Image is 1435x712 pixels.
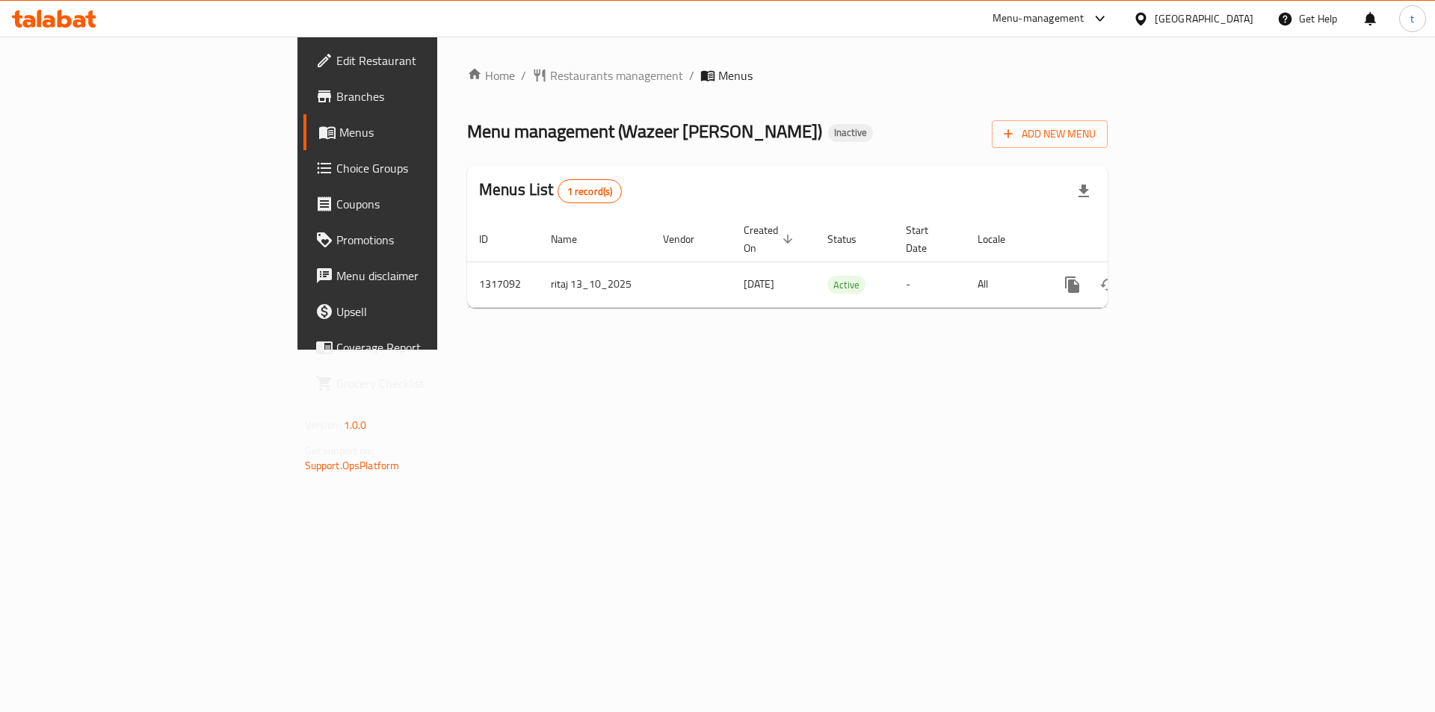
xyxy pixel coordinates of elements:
span: Active [827,276,865,294]
button: Add New Menu [992,120,1108,148]
span: [DATE] [744,274,774,294]
a: Support.OpsPlatform [305,456,400,475]
a: Promotions [303,222,537,258]
span: Version: [305,415,342,435]
span: Edit Restaurant [336,52,525,69]
span: t [1410,10,1414,27]
a: Branches [303,78,537,114]
span: 1 record(s) [558,185,622,199]
div: Export file [1066,173,1102,209]
span: Coupons [336,195,525,213]
a: Menus [303,114,537,150]
td: - [894,261,966,307]
li: / [689,66,694,84]
a: Menu disclaimer [303,258,537,294]
button: more [1055,267,1090,303]
span: ID [479,230,507,248]
a: Coverage Report [303,329,537,365]
span: Upsell [336,303,525,321]
th: Actions [1043,217,1210,262]
nav: breadcrumb [467,66,1108,84]
span: Status [827,230,876,248]
span: Start Date [906,221,948,257]
span: Restaurants management [550,66,683,84]
span: Add New Menu [1004,125,1096,143]
td: ritaj 13_10_2025 [539,261,651,307]
span: Menu management ( Wazeer [PERSON_NAME] ) [467,114,822,148]
span: Name [551,230,596,248]
div: Menu-management [993,10,1084,28]
a: Edit Restaurant [303,43,537,78]
div: Active [827,276,865,294]
span: Created On [744,221,797,257]
button: Change Status [1090,267,1126,303]
div: Total records count [558,179,623,203]
span: Locale [978,230,1025,248]
h2: Menus List [479,179,622,203]
a: Upsell [303,294,537,329]
span: Menus [718,66,753,84]
a: Choice Groups [303,150,537,186]
div: Inactive [828,124,873,142]
span: Coverage Report [336,338,525,356]
span: Promotions [336,231,525,249]
td: All [966,261,1043,307]
span: Menus [339,123,525,141]
span: 1.0.0 [344,415,367,435]
table: enhanced table [467,217,1210,308]
span: Inactive [828,126,873,139]
a: Coupons [303,186,537,222]
span: Choice Groups [336,159,525,177]
span: Branches [336,87,525,105]
span: Menu disclaimer [336,267,525,285]
span: Vendor [663,230,714,248]
a: Grocery Checklist [303,365,537,401]
span: Grocery Checklist [336,374,525,392]
span: Get support on: [305,441,374,460]
a: Restaurants management [532,66,683,84]
div: [GEOGRAPHIC_DATA] [1155,10,1253,27]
